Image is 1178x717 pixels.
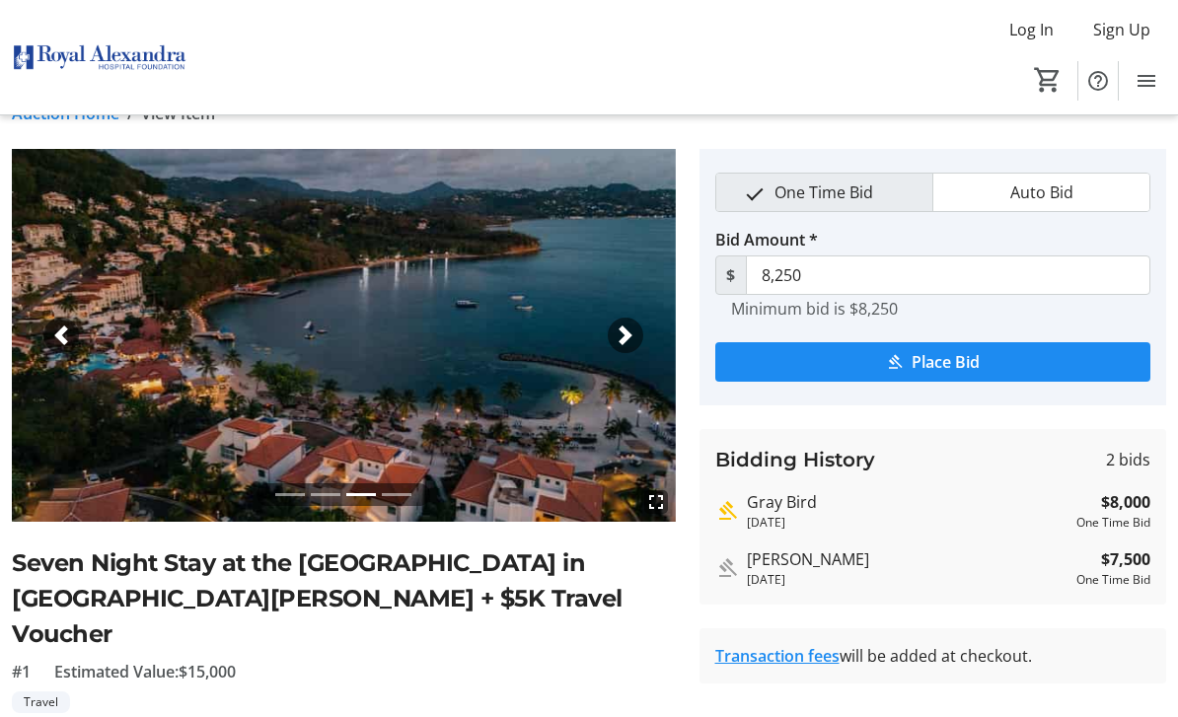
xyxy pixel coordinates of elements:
strong: $7,500 [1101,547,1150,571]
h2: Seven Night Stay at the [GEOGRAPHIC_DATA] in [GEOGRAPHIC_DATA][PERSON_NAME] + $5K Travel Voucher [12,545,676,652]
span: One Time Bid [763,174,885,211]
tr-label-badge: Travel [12,691,70,713]
div: One Time Bid [1076,514,1150,532]
span: $ [715,255,747,295]
div: Gray Bird [747,490,1069,514]
mat-icon: Highest bid [715,499,739,523]
strong: $8,000 [1101,490,1150,514]
img: Royal Alexandra Hospital Foundation's Logo [12,8,187,107]
img: Image [12,149,676,522]
button: Help [1078,61,1118,101]
button: Place Bid [715,342,1151,382]
tr-hint: Minimum bid is $8,250 [731,299,898,319]
span: Log In [1009,18,1054,41]
mat-icon: fullscreen [644,490,668,514]
div: will be added at checkout. [715,644,1151,668]
span: Estimated Value: $15,000 [54,660,236,683]
button: Menu [1127,61,1166,101]
button: Log In [994,14,1069,45]
h3: Bidding History [715,445,875,474]
mat-icon: Outbid [715,556,739,580]
span: Auto Bid [998,174,1085,211]
div: [PERSON_NAME] [747,547,1069,571]
span: 2 bids [1106,448,1150,471]
div: One Time Bid [1076,571,1150,589]
div: [DATE] [747,571,1069,589]
a: Transaction fees [715,645,840,667]
span: #1 [12,660,31,683]
span: Place Bid [912,350,980,374]
button: Sign Up [1077,14,1166,45]
button: Cart [1030,62,1066,98]
span: Sign Up [1093,18,1150,41]
label: Bid Amount * [715,228,818,251]
div: [DATE] [747,514,1069,532]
